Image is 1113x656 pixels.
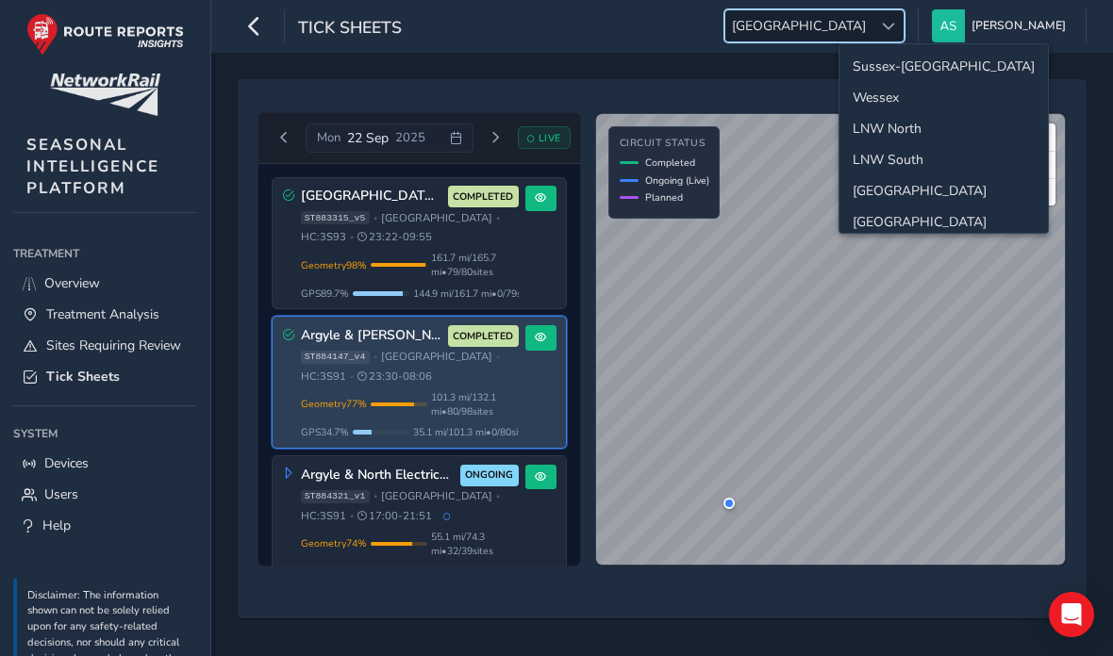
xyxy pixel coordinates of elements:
span: Planned [645,190,683,205]
span: 23:30 - 08:06 [357,369,432,384]
li: North and East [839,175,1048,206]
span: LIVE [539,131,561,145]
span: HC: 3S93 [301,230,346,244]
span: • [374,213,377,223]
span: HC: 3S91 [301,369,346,384]
span: HC: 3S91 [301,509,346,523]
span: Completed [645,156,695,170]
span: Users [44,485,78,503]
span: 23:22 - 09:55 [357,230,432,244]
span: Tick Sheets [46,368,120,385]
div: System [13,419,197,448]
span: 161.7 mi / 165.7 mi • 79 / 80 sites [431,251,519,279]
span: 22 Sep [347,129,389,147]
span: 4.0 mi / 55.1 mi • 0 / 32 sites [411,565,519,579]
span: SEASONAL INTELLIGENCE PLATFORM [26,134,159,199]
a: Treatment Analysis [13,299,197,330]
button: Next day [480,126,511,150]
li: Wessex [839,82,1048,113]
h3: Argyle & North Electrics - 3S91 PM [301,467,454,484]
span: Help [42,517,71,534]
a: Sites Requiring Review [13,330,197,361]
span: Tick Sheets [298,16,402,42]
span: COMPLETED [453,329,513,344]
span: GPS 89.7 % [301,287,349,301]
div: Argyle & North Electrics - 3S91 PM Vehicle: 06007 Speed: 29.4 mph Time: 17:38:34 [723,498,735,509]
span: • [374,352,377,362]
span: ST884321_v1 [301,490,370,503]
li: LNW South [839,144,1048,175]
img: rr logo [26,13,184,56]
span: 101.3 mi / 132.1 mi • 80 / 98 sites [431,390,519,418]
div: Open Intercom Messenger [1049,592,1094,637]
span: Ongoing (Live) [645,173,709,188]
span: • [496,491,500,501]
span: COMPLETED [453,189,513,205]
div: Treatment [13,239,197,268]
span: Mon [317,129,341,146]
span: 2025 [395,129,425,146]
span: GPS 34.7 % [301,425,349,439]
span: • [496,213,500,223]
span: Treatment Analysis [46,305,159,323]
a: Help [13,510,197,541]
li: Sussex-Kent [839,51,1048,82]
img: customer logo [50,74,160,116]
span: 55.1 mi / 74.3 mi • 32 / 39 sites [431,530,519,558]
span: • [496,352,500,362]
img: diamond-layout [932,9,965,42]
a: Devices [13,448,197,479]
a: Users [13,479,197,510]
a: Overview [13,268,197,299]
span: Geometry 74 % [301,536,367,550]
span: Geometry 98 % [301,258,367,272]
li: LNW North [839,113,1048,144]
span: Devices [44,454,89,472]
span: ST884147_v4 [301,351,370,364]
h3: Argyle & [PERSON_NAME] Circle - 3S91 [301,328,441,344]
span: [GEOGRAPHIC_DATA] [381,489,492,503]
span: [PERSON_NAME] [972,9,1066,42]
h3: [GEOGRAPHIC_DATA], [GEOGRAPHIC_DATA], [GEOGRAPHIC_DATA] 3S93 [301,189,441,205]
canvas: Map [596,114,1065,640]
h4: Circuit Status [620,138,709,150]
span: • [350,371,354,382]
span: 144.9 mi / 161.7 mi • 0 / 79 sites [413,287,538,301]
span: Sites Requiring Review [46,336,181,354]
span: GPS 7.2 % [301,565,343,579]
span: [GEOGRAPHIC_DATA] [725,10,872,41]
span: • [350,232,354,242]
span: 35.1 mi / 101.3 mi • 0 / 80 sites [413,425,532,439]
span: • [350,511,354,521]
button: Previous day [269,126,300,150]
button: [PERSON_NAME] [932,9,1072,42]
span: Overview [44,274,100,292]
li: Wales [839,206,1048,238]
span: [GEOGRAPHIC_DATA] [381,350,492,364]
span: Geometry 77 % [301,397,367,411]
span: 17:00 - 21:51 [357,509,432,523]
span: • [374,491,377,501]
span: ST883315_v5 [301,211,370,224]
span: ONGOING [465,467,513,483]
a: Tick Sheets [13,361,197,392]
span: [GEOGRAPHIC_DATA] [381,211,492,225]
